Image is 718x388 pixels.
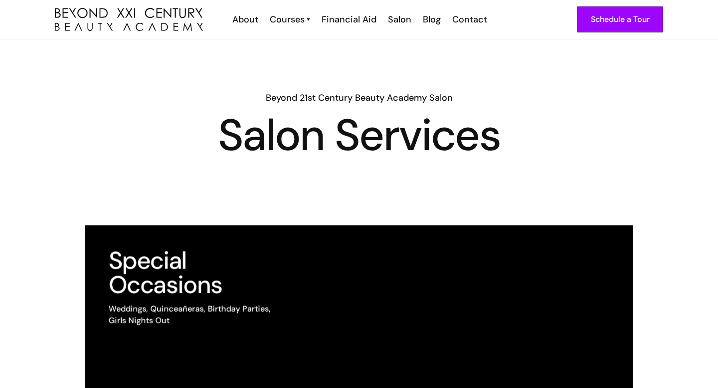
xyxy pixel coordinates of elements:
a: Contact [446,13,492,26]
div: Weddings, Quinceañeras, Birthday Parties, Girls Nights Out [109,303,284,326]
img: beyond 21st century beauty academy logo [55,8,203,31]
a: Salon [381,13,416,26]
h3: Special Occasions [109,248,284,297]
div: Financial Aid [322,13,376,26]
a: Courses [270,13,310,26]
h6: Beyond 21st Century Beauty Academy Salon [55,91,663,104]
div: Contact [452,13,487,26]
div: Schedule a Tour [591,13,650,26]
a: Schedule a Tour [577,6,663,32]
div: Blog [423,13,441,26]
h1: Salon Services [55,117,663,153]
div: Salon [388,13,411,26]
a: Financial Aid [315,13,381,26]
div: About [232,13,258,26]
div: Courses [270,13,305,26]
a: Blog [416,13,446,26]
a: About [226,13,263,26]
